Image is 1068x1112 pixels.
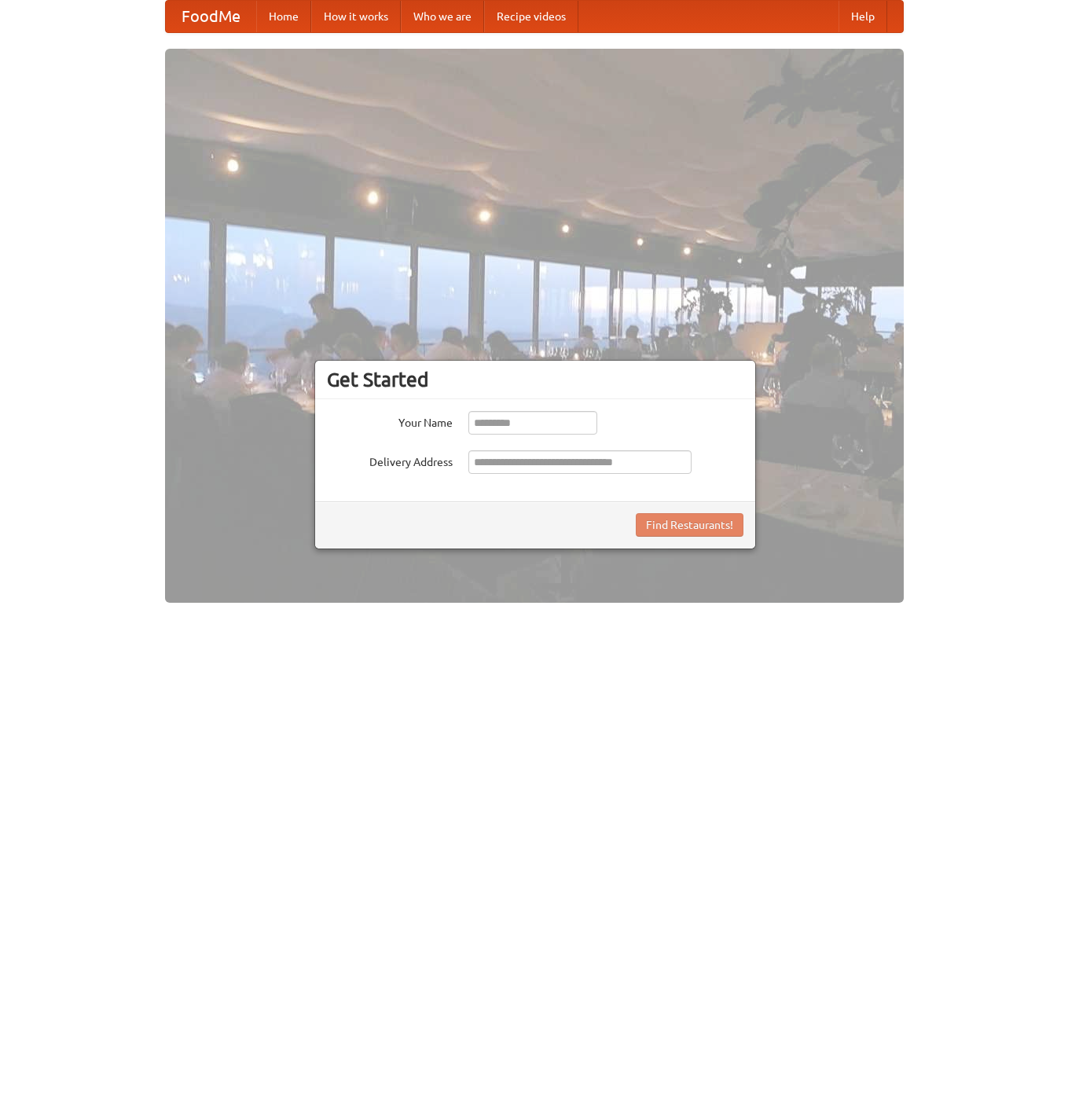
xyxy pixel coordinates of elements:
[327,450,453,470] label: Delivery Address
[484,1,578,32] a: Recipe videos
[256,1,311,32] a: Home
[311,1,401,32] a: How it works
[327,411,453,431] label: Your Name
[327,368,743,391] h3: Get Started
[636,513,743,537] button: Find Restaurants!
[401,1,484,32] a: Who we are
[166,1,256,32] a: FoodMe
[839,1,887,32] a: Help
